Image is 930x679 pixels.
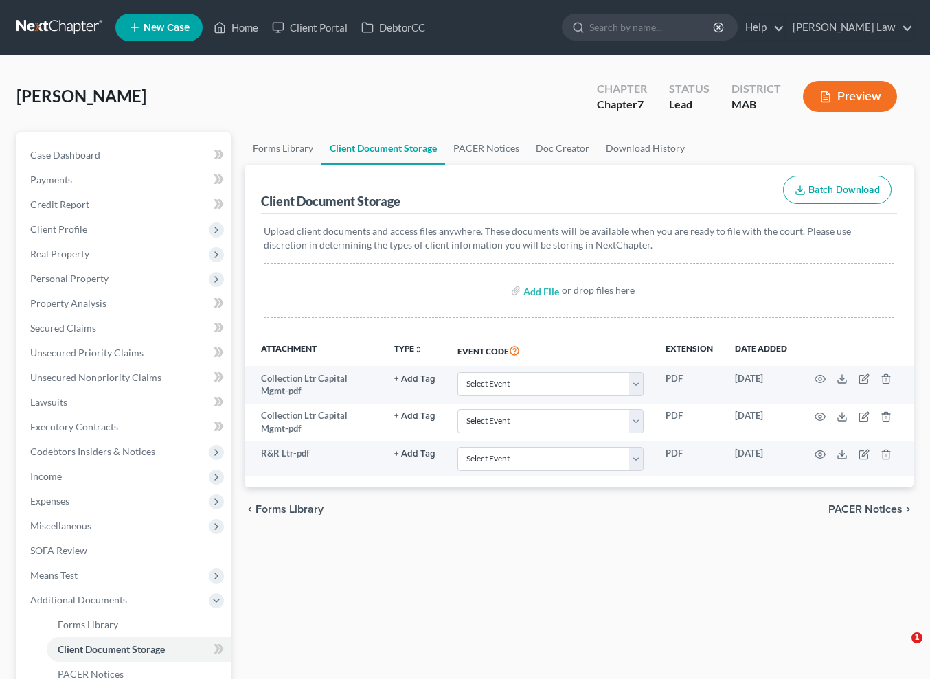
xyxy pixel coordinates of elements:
a: Lawsuits [19,390,231,415]
button: + Add Tag [394,375,435,384]
a: Help [738,15,784,40]
a: Property Analysis [19,291,231,316]
a: Unsecured Nonpriority Claims [19,365,231,390]
div: District [731,81,781,97]
span: Expenses [30,495,69,507]
span: 7 [637,97,644,111]
th: Event Code [446,334,655,366]
span: Property Analysis [30,297,106,309]
span: Means Test [30,569,78,581]
a: + Add Tag [394,447,435,460]
div: Client Document Storage [261,193,400,209]
a: Secured Claims [19,316,231,341]
a: + Add Tag [394,372,435,385]
i: unfold_more [414,345,422,354]
div: or drop files here [562,284,635,297]
a: + Add Tag [394,409,435,422]
span: Unsecured Nonpriority Claims [30,371,161,383]
span: Client Profile [30,223,87,235]
a: Forms Library [47,612,231,637]
span: Batch Download [808,184,880,196]
th: Date added [724,334,798,366]
input: Search by name... [589,14,715,40]
td: PDF [655,404,724,441]
span: Payments [30,174,72,185]
div: MAB [731,97,781,113]
a: [PERSON_NAME] Law [786,15,913,40]
span: SOFA Review [30,544,87,556]
span: Personal Property [30,273,109,284]
i: chevron_left [245,504,256,515]
a: SOFA Review [19,538,231,563]
span: Income [30,470,62,482]
span: Unsecured Priority Claims [30,347,144,358]
button: TYPEunfold_more [394,345,422,354]
div: Lead [669,97,710,113]
i: chevron_right [903,504,914,515]
a: Executory Contracts [19,415,231,439]
td: [DATE] [724,404,798,441]
iframe: Intercom live chat [883,632,916,665]
span: PACER Notices [828,504,903,515]
td: Collection Ltr Capital Mgmt-pdf [245,404,384,441]
div: Status [669,81,710,97]
a: Home [207,15,265,40]
a: Unsecured Priority Claims [19,341,231,365]
span: Secured Claims [30,322,96,334]
button: + Add Tag [394,450,435,459]
a: Case Dashboard [19,143,231,168]
span: Miscellaneous [30,520,91,531]
a: Doc Creator [528,132,598,165]
span: Lawsuits [30,396,67,408]
td: PDF [655,366,724,404]
td: [DATE] [724,441,798,476]
button: Batch Download [783,176,892,205]
span: Client Document Storage [58,643,165,655]
a: PACER Notices [445,132,528,165]
a: Client Document Storage [47,637,231,662]
span: Executory Contracts [30,421,118,433]
div: Chapter [597,97,647,113]
td: R&R Ltr-pdf [245,441,384,476]
button: PACER Notices chevron_right [828,504,914,515]
a: Credit Report [19,192,231,217]
a: Payments [19,168,231,192]
a: DebtorCC [354,15,432,40]
div: Chapter [597,81,647,97]
span: Credit Report [30,198,89,210]
a: Download History [598,132,693,165]
p: Upload client documents and access files anywhere. These documents will be available when you are... [264,225,895,252]
button: chevron_left Forms Library [245,504,324,515]
a: Client Document Storage [321,132,445,165]
th: Extension [655,334,724,366]
span: 1 [911,632,922,643]
span: Forms Library [58,619,118,630]
span: Forms Library [256,504,324,515]
a: Forms Library [245,132,321,165]
span: New Case [144,23,190,33]
a: Client Portal [265,15,354,40]
th: Attachment [245,334,384,366]
td: PDF [655,441,724,476]
button: + Add Tag [394,412,435,421]
span: Codebtors Insiders & Notices [30,446,155,457]
span: Case Dashboard [30,149,100,161]
span: Additional Documents [30,594,127,606]
button: Preview [803,81,897,112]
td: [DATE] [724,366,798,404]
span: [PERSON_NAME] [16,86,146,106]
span: Real Property [30,248,89,260]
td: Collection Ltr Capital Mgmt-pdf [245,366,384,404]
